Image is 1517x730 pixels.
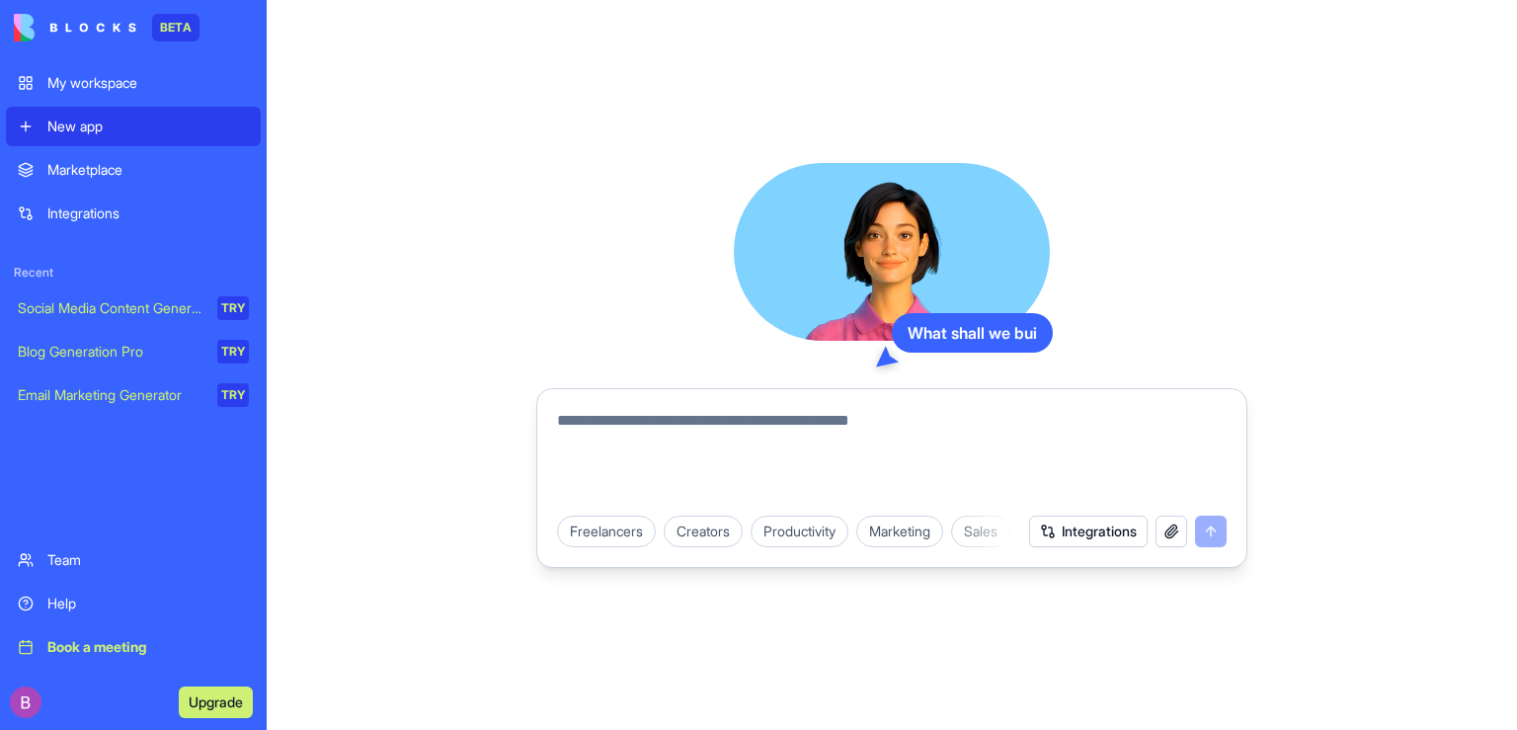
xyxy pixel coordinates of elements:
div: Sales [951,516,1010,547]
div: Help [47,594,249,613]
a: BETA [14,14,200,41]
button: Integrations [1029,516,1148,547]
div: Productivity [751,516,848,547]
span: Recent [6,265,261,281]
div: BETA [152,14,200,41]
img: logo [14,14,136,41]
div: Freelancers [557,516,656,547]
a: Marketplace [6,150,261,190]
a: Upgrade [179,691,253,711]
div: Integrations [47,203,249,223]
img: ACg8ocJJkB0rznpzIkB0-A9r3N13ycvQc_eAksCJcLpo1vnoocbrZg=s96-c [10,687,41,718]
div: Marketplace [47,160,249,180]
div: TRY [217,296,249,320]
button: Upgrade [179,687,253,718]
a: Help [6,584,261,623]
div: New app [47,117,249,136]
div: What shall we bui [892,313,1053,353]
a: New app [6,107,261,146]
a: Blog Generation ProTRY [6,332,261,371]
div: Team [47,550,249,570]
a: My workspace [6,63,261,103]
div: Book a meeting [47,637,249,657]
div: Email Marketing Generator [18,385,203,405]
div: Marketing [856,516,943,547]
div: TRY [217,383,249,407]
div: Creators [664,516,743,547]
div: My workspace [47,73,249,93]
div: Social Media Content Generator [18,298,203,318]
a: Team [6,540,261,580]
a: Email Marketing GeneratorTRY [6,375,261,415]
div: Blog Generation Pro [18,342,203,362]
a: Integrations [6,194,261,233]
a: Social Media Content GeneratorTRY [6,288,261,328]
a: Book a meeting [6,627,261,667]
div: TRY [217,340,249,364]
